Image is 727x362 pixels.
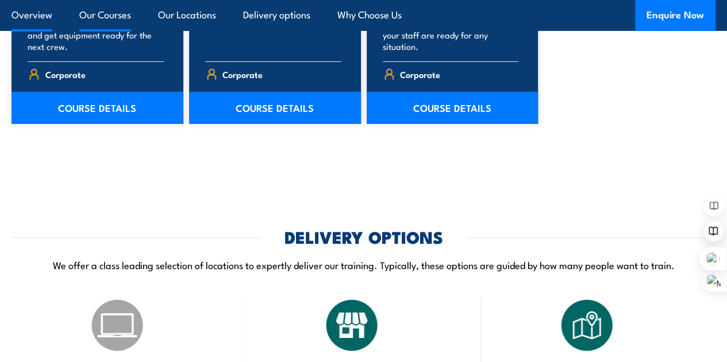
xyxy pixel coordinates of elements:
[367,92,538,124] a: COURSE DETAILS
[400,65,440,83] span: Corporate
[222,65,263,83] span: Corporate
[189,92,361,124] a: COURSE DETAILS
[11,258,716,271] p: We offer a class leading selection of locations to expertly deliver our training. Typically, thes...
[45,65,86,83] span: Corporate
[284,229,443,244] h2: DELIVERY OPTIONS
[11,92,183,124] a: COURSE DETAILS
